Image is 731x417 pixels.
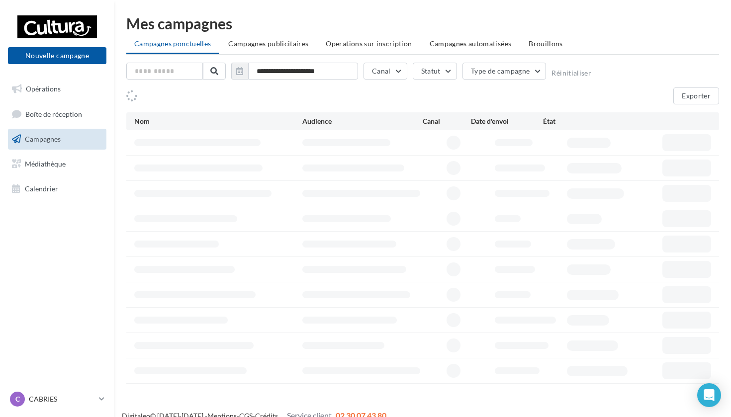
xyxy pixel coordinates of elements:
[25,160,66,168] span: Médiathèque
[529,39,563,48] span: Brouillons
[6,178,108,199] a: Calendrier
[29,394,95,404] p: CABRIES
[423,116,471,126] div: Canal
[462,63,547,80] button: Type de campagne
[471,116,543,126] div: Date d'envoi
[228,39,308,48] span: Campagnes publicitaires
[6,129,108,150] a: Campagnes
[6,79,108,99] a: Opérations
[26,84,61,93] span: Opérations
[551,69,591,77] button: Réinitialiser
[6,154,108,174] a: Médiathèque
[15,394,20,404] span: C
[413,63,457,80] button: Statut
[8,47,106,64] button: Nouvelle campagne
[673,87,719,104] button: Exporter
[697,383,721,407] div: Open Intercom Messenger
[364,63,407,80] button: Canal
[6,103,108,125] a: Boîte de réception
[25,184,58,192] span: Calendrier
[430,39,512,48] span: Campagnes automatisées
[25,109,82,118] span: Boîte de réception
[126,16,719,31] div: Mes campagnes
[134,116,302,126] div: Nom
[302,116,423,126] div: Audience
[326,39,412,48] span: Operations sur inscription
[25,135,61,143] span: Campagnes
[543,116,615,126] div: État
[8,390,106,409] a: C CABRIES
